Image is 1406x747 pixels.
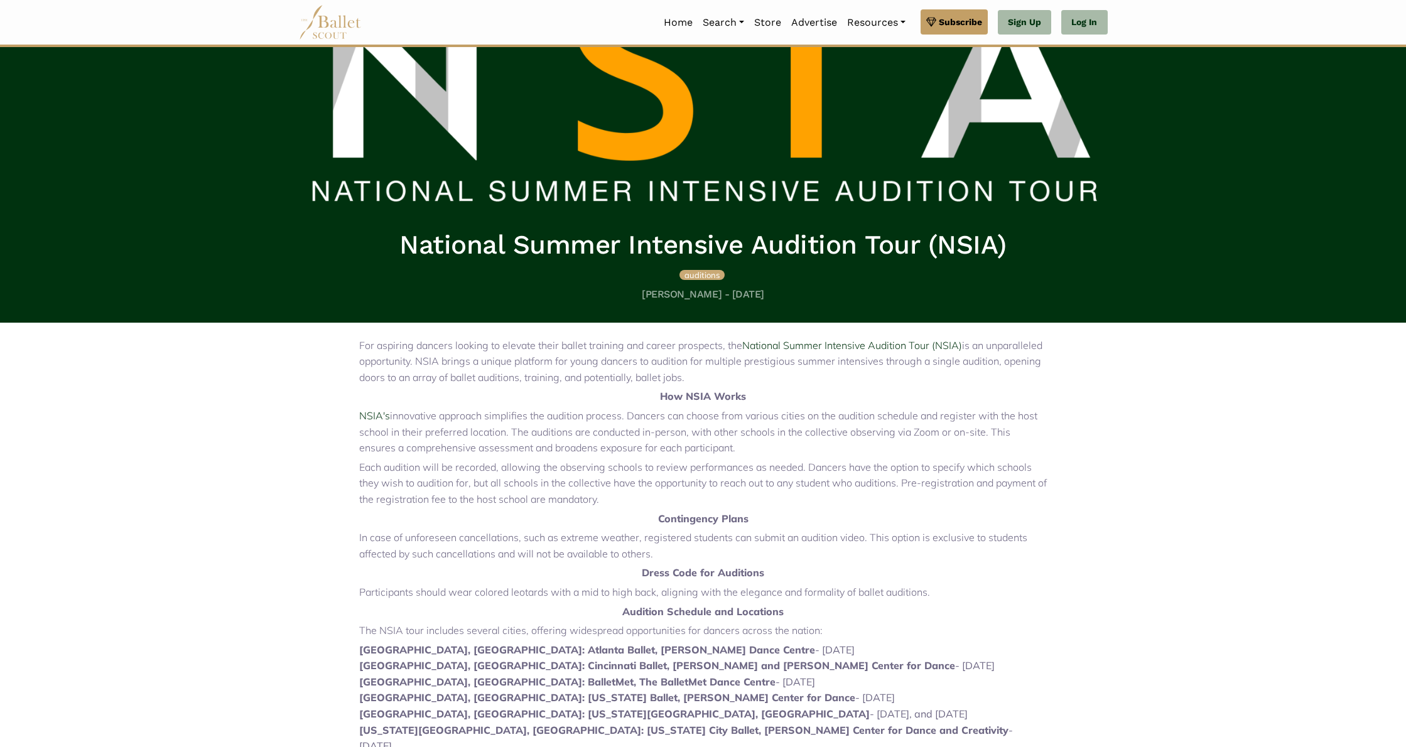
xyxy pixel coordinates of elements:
[359,691,855,704] strong: [GEOGRAPHIC_DATA], [GEOGRAPHIC_DATA]: [US_STATE] Ballet, [PERSON_NAME] Center for Dance
[749,9,786,36] a: Store
[622,605,784,618] strong: Audition Schedule and Locations
[742,339,962,352] a: National Summer Intensive Audition Tour (NSIA)
[359,674,1047,691] li: - [DATE]
[926,15,936,29] img: gem.svg
[359,642,1047,658] li: - [DATE]
[658,512,749,525] strong: Contingency Plans
[304,228,1103,262] h1: National Summer Intensive Audition Tour (NSIA)
[1061,10,1107,35] a: Log In
[359,690,1047,706] li: - [DATE]
[359,706,1047,723] li: - [DATE], and [DATE]
[359,409,390,422] a: NSIA's
[359,659,955,672] strong: [GEOGRAPHIC_DATA], [GEOGRAPHIC_DATA]: Cincinnati Ballet, [PERSON_NAME] and [PERSON_NAME] Center f...
[698,9,749,36] a: Search
[921,9,988,35] a: Subscribe
[304,288,1103,301] h5: [PERSON_NAME] - [DATE]
[359,724,1009,736] strong: [US_STATE][GEOGRAPHIC_DATA], [GEOGRAPHIC_DATA]: [US_STATE] City Ballet, [PERSON_NAME] Center for ...
[359,584,1047,601] p: Participants should wear colored leotards with a mid to high back, aligning with the elegance and...
[359,658,1047,674] li: - [DATE]
[659,9,698,36] a: Home
[939,15,982,29] span: Subscribe
[359,338,1047,386] p: For aspiring dancers looking to elevate their ballet training and career prospects, the is an unp...
[998,10,1051,35] a: Sign Up
[359,623,1047,639] p: The NSIA tour includes several cities, offering widespread opportunities for dancers across the n...
[842,9,911,36] a: Resources
[359,530,1047,562] p: In case of unforeseen cancellations, such as extreme weather, registered students can submit an a...
[359,643,815,656] strong: [GEOGRAPHIC_DATA], [GEOGRAPHIC_DATA]: Atlanta Ballet, [PERSON_NAME] Dance Centre
[359,675,776,688] strong: [GEOGRAPHIC_DATA], [GEOGRAPHIC_DATA]: BalletMet, The BalletMet Dance Centre
[359,408,1047,456] p: innovative approach simplifies the audition process. Dancers can choose from various cities on th...
[359,459,1047,508] p: Each audition will be recorded, allowing the observing schools to review performances as needed. ...
[684,270,720,280] span: auditions
[679,268,725,281] a: auditions
[359,707,870,720] strong: [GEOGRAPHIC_DATA], [GEOGRAPHIC_DATA]: [US_STATE][GEOGRAPHIC_DATA], [GEOGRAPHIC_DATA]
[660,390,746,402] strong: How NSIA Works
[786,9,842,36] a: Advertise
[642,566,764,579] strong: Dress Code for Auditions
